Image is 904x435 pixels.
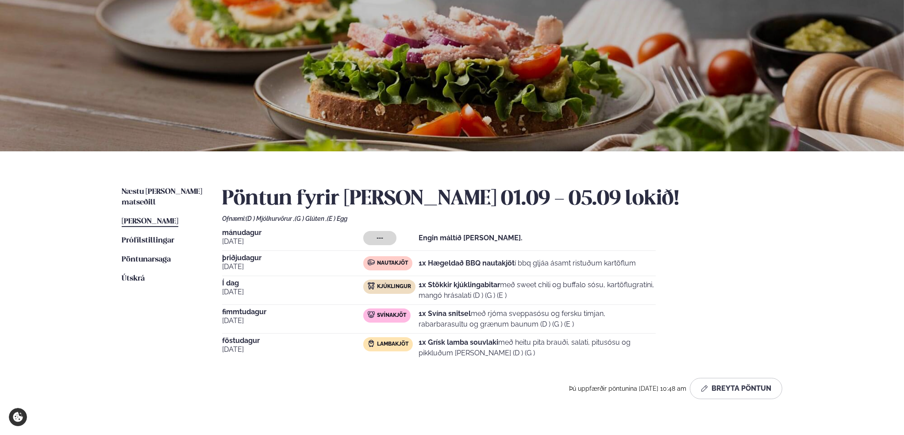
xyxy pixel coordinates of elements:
[368,340,375,347] img: Lamb.svg
[222,308,363,316] span: fimmtudagur
[222,236,363,247] span: [DATE]
[368,259,375,266] img: beef.svg
[690,378,782,399] button: Breyta Pöntun
[122,188,202,206] span: Næstu [PERSON_NAME] matseðill
[122,187,204,208] a: Næstu [PERSON_NAME] matseðill
[122,256,171,263] span: Pöntunarsaga
[222,280,363,287] span: Í dag
[122,218,178,225] span: [PERSON_NAME]
[222,215,782,222] div: Ofnæmi:
[222,337,363,344] span: föstudagur
[377,341,408,348] span: Lambakjöt
[222,287,363,297] span: [DATE]
[222,254,363,262] span: þriðjudagur
[377,260,408,267] span: Nautakjöt
[9,408,27,426] a: Cookie settings
[368,311,375,318] img: pork.svg
[419,308,656,330] p: með rjóma sveppasósu og fersku timjan, rabarbarasultu og grænum baunum (D ) (G ) (E )
[122,216,178,227] a: [PERSON_NAME]
[222,316,363,326] span: [DATE]
[222,229,363,236] span: mánudagur
[377,312,406,319] span: Svínakjöt
[419,281,500,289] strong: 1x Stökkir kjúklingabitar
[419,338,498,346] strong: 1x Grísk lamba souvlaki
[222,187,782,212] h2: Pöntun fyrir [PERSON_NAME] 01.09 - 05.09 lokið!
[368,282,375,289] img: chicken.svg
[122,275,145,282] span: Útskrá
[419,309,471,318] strong: 1x Svína snitsel
[327,215,347,222] span: (E ) Egg
[419,280,656,301] p: með sweet chili og buffalo sósu, kartöflugratíni, mangó hrásalati (D ) (G ) (E )
[377,283,411,290] span: Kjúklingur
[122,235,174,246] a: Prófílstillingar
[222,344,363,355] span: [DATE]
[122,273,145,284] a: Útskrá
[122,254,171,265] a: Pöntunarsaga
[246,215,295,222] span: (D ) Mjólkurvörur ,
[377,235,383,242] span: ---
[419,259,515,267] strong: 1x Hægeldað BBQ nautakjöt
[419,337,656,358] p: með heitu pita brauði, salati, pitusósu og pikkluðum [PERSON_NAME] (D ) (G )
[222,262,363,272] span: [DATE]
[419,234,523,242] strong: Engin máltíð [PERSON_NAME].
[295,215,327,222] span: (G ) Glúten ,
[122,237,174,244] span: Prófílstillingar
[419,258,636,269] p: í bbq gljáa ásamt ristuðum kartöflum
[569,385,686,392] span: Þú uppfærðir pöntunina [DATE] 10:48 am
